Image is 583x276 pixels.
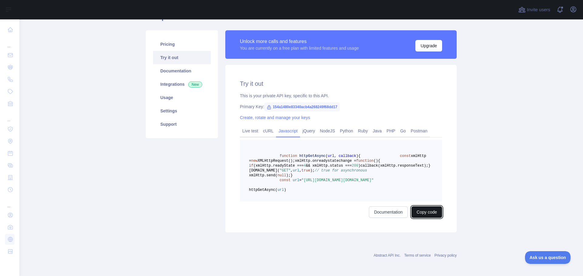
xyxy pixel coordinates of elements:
[153,91,211,104] a: Usage
[374,253,401,258] a: Abstract API Inc.
[360,164,428,168] span: callback(xmlHttp.responseText);
[411,206,442,218] button: Copy code
[258,159,295,163] span: XMLHttpRequest();
[291,173,293,178] span: }
[249,188,278,192] span: httpGetAsync(
[153,51,211,64] a: Try it out
[369,206,408,218] a: Documentation
[317,126,337,136] a: NodeJS
[280,168,291,173] span: "GET"
[5,110,15,122] div: ...
[356,154,358,158] span: )
[525,251,571,264] iframe: Toggle Customer Support
[286,173,290,178] span: );
[302,168,310,173] span: true
[153,38,211,51] a: Pricing
[293,168,299,173] span: url
[398,126,408,136] a: Go
[378,159,380,163] span: {
[249,173,278,178] span: xmlHttp.send(
[384,126,398,136] a: PHP
[280,178,291,182] span: const
[276,126,300,136] a: Javascript
[356,159,374,163] span: function
[278,188,284,192] span: url
[428,164,431,168] span: }
[527,6,550,13] span: Invite users
[253,164,304,168] span: (xmlHttp.readyState ===
[153,104,211,118] a: Settings
[404,253,431,258] a: Terms of service
[408,126,430,136] a: Postman
[240,104,442,110] div: Primary Key:
[328,154,356,158] span: url, callback
[146,12,457,27] h1: Scrape API
[153,118,211,131] a: Support
[188,81,202,88] span: New
[302,178,374,182] span: "[URL][DOMAIN_NAME][DOMAIN_NAME]"
[261,126,276,136] a: cURL
[240,38,359,45] div: Unlock more calls and features
[251,159,258,163] span: new
[240,79,442,88] h2: Try it out
[299,178,302,182] span: =
[306,164,352,168] span: && xmlHttp.status ===
[358,154,360,158] span: {
[240,115,310,120] a: Create, rotate and manage your keys
[300,126,317,136] a: jQuery
[299,168,302,173] span: ,
[240,45,359,51] div: You are currently on a free plan with limited features and usage
[153,64,211,78] a: Documentation
[249,168,280,173] span: [DOMAIN_NAME](
[295,159,356,163] span: xmlHttp.onreadystatechange =
[517,5,551,15] button: Invite users
[240,93,442,99] div: This is your private API key, specific to this API.
[264,102,340,111] span: 154a1480e83340acb4a268249f68dd17
[376,159,378,163] span: )
[153,78,211,91] a: Integrations New
[373,159,376,163] span: (
[315,168,367,173] span: // true for asynchronous
[280,154,297,158] span: function
[326,154,328,158] span: (
[435,253,457,258] a: Privacy policy
[249,164,253,168] span: if
[370,126,384,136] a: Java
[240,126,261,136] a: Live test
[5,196,15,208] div: ...
[291,168,293,173] span: ,
[278,173,286,178] span: null
[415,40,442,52] button: Upgrade
[299,154,326,158] span: httpGetAsync
[304,164,306,168] span: 4
[400,154,411,158] span: const
[358,164,360,168] span: )
[352,164,358,168] span: 200
[5,36,15,48] div: ...
[293,178,299,182] span: url
[356,126,370,136] a: Ruby
[310,168,315,173] span: );
[337,126,356,136] a: Python
[284,188,286,192] span: )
